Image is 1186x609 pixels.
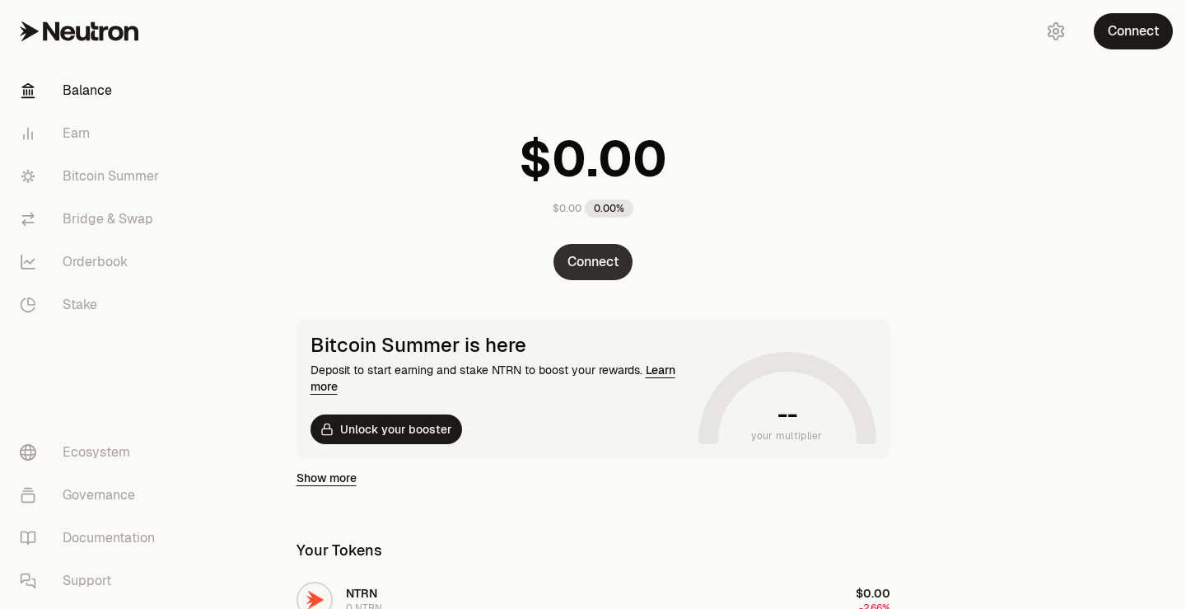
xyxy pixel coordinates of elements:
a: Governance [7,474,178,517]
a: Bitcoin Summer [7,155,178,198]
a: Documentation [7,517,178,560]
a: Stake [7,283,178,326]
div: Your Tokens [296,539,382,562]
a: Ecosystem [7,431,178,474]
button: Connect [553,244,633,280]
span: your multiplier [751,428,823,444]
div: Deposit to start earning and stake NTRN to boost your rewards. [311,362,692,395]
button: Unlock your booster [311,415,462,444]
a: Show more [296,470,357,486]
div: Bitcoin Summer is here [311,334,692,357]
a: Earn [7,112,178,155]
div: 0.00% [585,199,633,218]
a: Bridge & Swap [7,198,178,241]
h1: -- [777,401,796,428]
a: Orderbook [7,241,178,283]
div: $0.00 [553,202,581,215]
a: Balance [7,69,178,112]
a: Support [7,560,178,602]
button: Connect [1094,13,1173,49]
